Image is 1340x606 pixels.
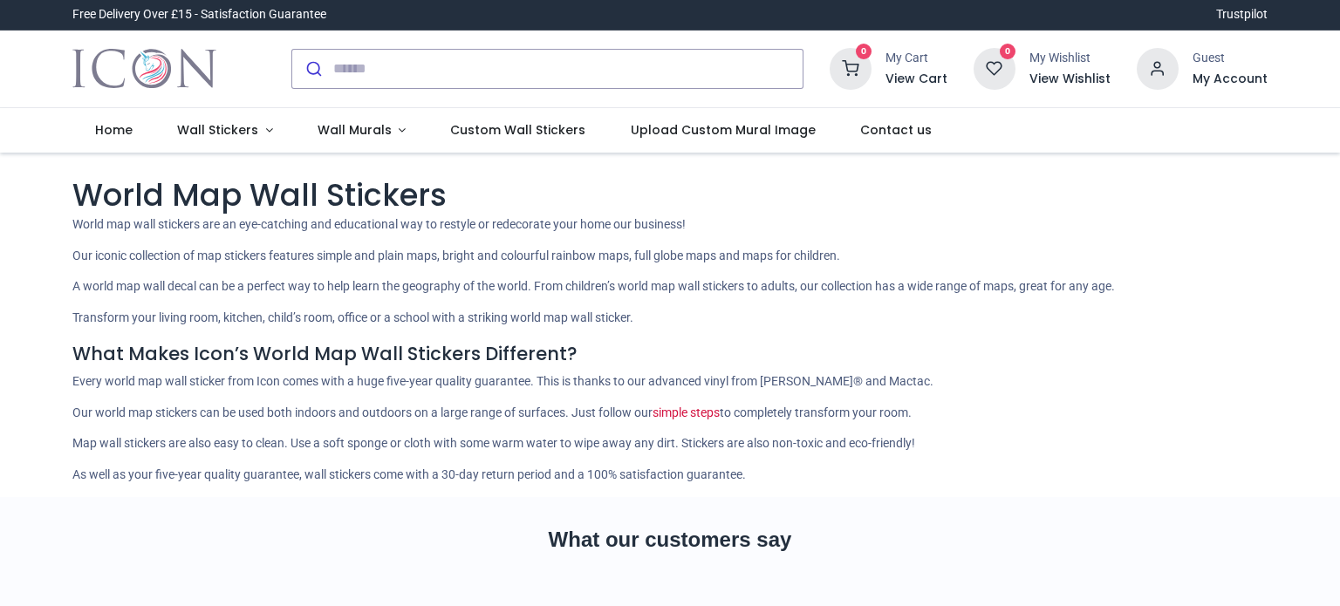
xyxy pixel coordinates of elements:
[860,121,932,139] span: Contact us
[1193,71,1268,88] a: My Account
[885,50,947,67] div: My Cart
[885,71,947,88] a: View Cart
[72,248,1268,265] p: Our iconic collection of map stickers features simple and plain maps, bright and colourful rainbo...
[72,435,1268,453] p: Map wall stickers are also easy to clean. Use a soft sponge or cloth with some warm water to wipe...
[72,341,1268,366] h4: What Makes Icon’s World Map Wall Stickers Different?
[154,108,295,153] a: Wall Stickers
[318,121,392,139] span: Wall Murals
[1029,50,1111,67] div: My Wishlist
[177,121,258,139] span: Wall Stickers
[974,60,1015,74] a: 0
[856,44,872,60] sup: 0
[72,44,216,93] img: Icon Wall Stickers
[72,278,1268,296] p: A world map wall decal can be a perfect way to help learn the geography of the world. From childr...
[72,6,326,24] div: Free Delivery Over £15 - Satisfaction Guarantee
[1000,44,1016,60] sup: 0
[72,405,1268,422] p: Our world map stickers can be used both indoors and outdoors on a large range of surfaces. Just f...
[830,60,872,74] a: 0
[653,405,720,419] a: simple steps
[1193,50,1268,67] div: Guest
[95,121,133,139] span: Home
[1029,71,1111,88] a: View Wishlist
[295,108,428,153] a: Wall Murals
[72,466,1268,484] p: As well as your five-year quality guarantee, wall stickers come with a 30-day return period and a...
[72,525,1268,555] h2: What our customers say
[72,310,1268,327] p: Transform your living room, kitchen, child’s room, office or a school with a striking world map w...
[72,44,216,93] a: Logo of Icon Wall Stickers
[72,216,1268,234] p: World map wall stickers are an eye-catching and educational way to restyle or redecorate your hom...
[631,121,816,139] span: Upload Custom Mural Image
[292,50,333,88] button: Submit
[72,373,1268,391] p: Every world map wall sticker from Icon comes with a huge five-year quality guarantee. This is tha...
[450,121,585,139] span: Custom Wall Stickers
[72,174,1268,216] h1: World Map Wall Stickers
[1216,6,1268,24] a: Trustpilot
